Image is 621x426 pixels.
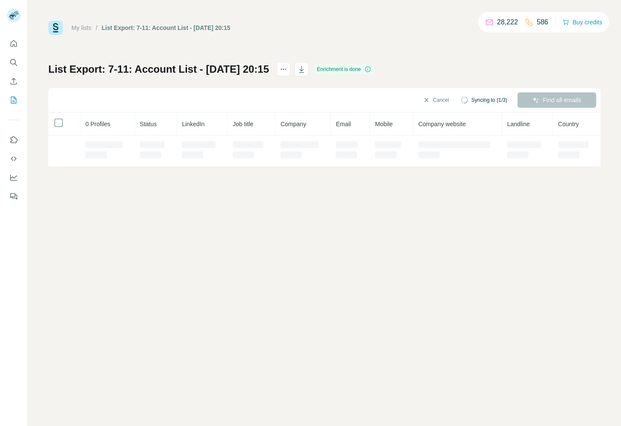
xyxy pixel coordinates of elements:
span: Country [558,121,579,127]
div: Enrichment is done [314,64,374,74]
span: Company website [418,121,466,127]
button: Quick start [7,36,21,51]
button: Enrich CSV [7,74,21,89]
span: Landline [507,121,530,127]
li: / [96,24,98,32]
button: Use Surfe API [7,151,21,166]
button: Buy credits [562,16,602,28]
span: Syncing to (1/3) [471,96,507,104]
span: Mobile [375,121,393,127]
button: Search [7,55,21,70]
button: actions [277,62,290,76]
span: Job title [233,121,253,127]
span: 0 Profiles [86,121,110,127]
span: Email [336,121,351,127]
div: List Export: 7-11: Account List - [DATE] 20:15 [102,24,231,32]
p: 586 [537,17,548,27]
button: Dashboard [7,170,21,185]
p: 28,222 [497,17,518,27]
h1: List Export: 7-11: Account List - [DATE] 20:15 [48,62,269,76]
button: Feedback [7,189,21,204]
img: Surfe Logo [48,21,63,35]
button: My lists [7,92,21,108]
a: My lists [71,24,92,31]
button: Use Surfe on LinkedIn [7,132,21,148]
span: Status [140,121,157,127]
span: Company [281,121,306,127]
span: LinkedIn [182,121,204,127]
button: Cancel [417,92,455,108]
